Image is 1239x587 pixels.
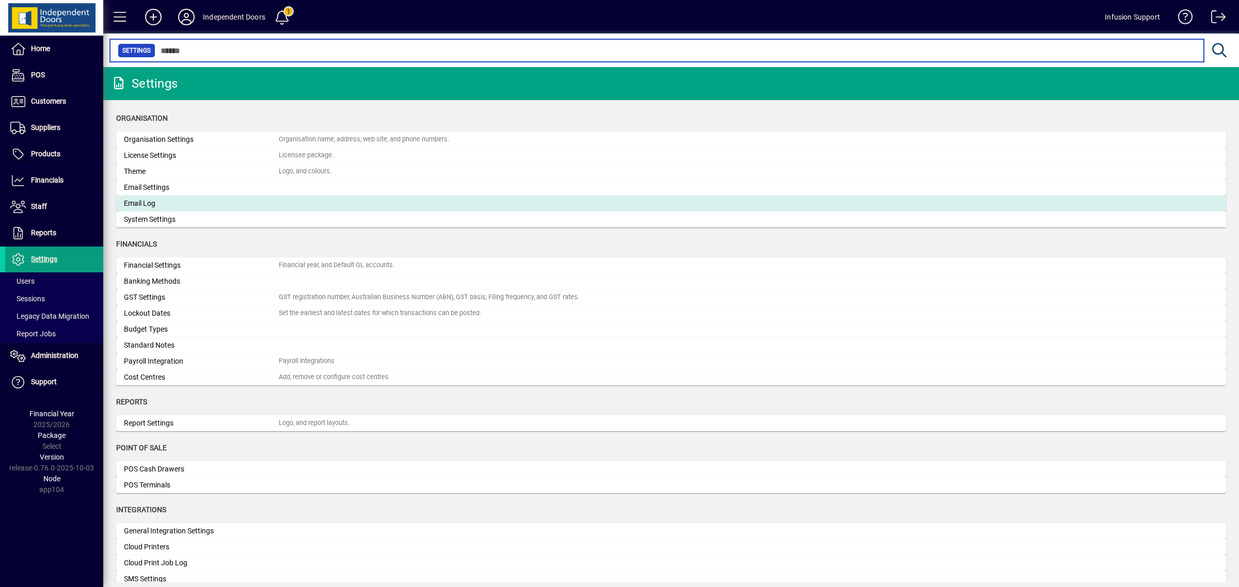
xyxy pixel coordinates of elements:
[31,351,78,360] span: Administration
[40,453,64,461] span: Version
[124,308,279,319] div: Lockout Dates
[124,276,279,287] div: Banking Methods
[279,135,449,144] div: Organisation name, address, web site, and phone numbers.
[5,307,103,325] a: Legacy Data Migration
[124,356,279,367] div: Payroll Integration
[116,273,1226,289] a: Banking Methods
[279,418,350,428] div: Logo, and report layouts.
[124,558,279,568] div: Cloud Print Job Log
[116,398,147,406] span: Reports
[124,292,279,303] div: GST Settings
[5,168,103,193] a: Financials
[111,75,178,92] div: Settings
[31,176,63,184] span: Financials
[10,277,35,285] span: Users
[29,410,74,418] span: Financial Year
[116,114,168,122] span: Organisation
[116,555,1226,571] a: Cloud Print Job Log
[116,444,167,452] span: Point of Sale
[31,255,57,263] span: Settings
[279,356,335,366] div: Payroll Integrations
[5,194,103,220] a: Staff
[31,97,66,105] span: Customers
[124,198,279,209] div: Email Log
[5,220,103,246] a: Reports
[116,132,1226,148] a: Organisation SettingsOrganisation name, address, web site, and phone numbers.
[279,151,333,160] div: Licensee package.
[116,337,1226,353] a: Standard Notes
[31,378,57,386] span: Support
[116,305,1226,321] a: Lockout DatesSet the earliest and latest dates for which transactions can be posted.
[124,574,279,584] div: SMS Settings
[279,308,481,318] div: Set the earliest and latest dates for which transactions can be posted.
[124,260,279,271] div: Financial Settings
[5,343,103,369] a: Administration
[124,372,279,383] div: Cost Centres
[124,134,279,145] div: Organisation Settings
[116,369,1226,385] a: Cost CentresAdd, remove or configure cost centres
[5,369,103,395] a: Support
[10,312,89,320] span: Legacy Data Migration
[1105,9,1160,25] div: Infusion Support
[124,464,279,475] div: POS Cash Drawers
[5,89,103,115] a: Customers
[124,340,279,351] div: Standard Notes
[122,45,151,56] span: Settings
[279,167,331,176] div: Logo, and colours.
[5,325,103,343] a: Report Jobs
[31,150,60,158] span: Products
[124,182,279,193] div: Email Settings
[31,44,50,53] span: Home
[116,195,1226,211] a: Email Log
[116,240,157,248] span: Financials
[124,480,279,491] div: POS Terminals
[5,141,103,167] a: Products
[170,8,203,26] button: Profile
[116,539,1226,555] a: Cloud Printers
[124,324,279,335] div: Budget Types
[10,295,45,303] span: Sessions
[38,431,66,439] span: Package
[116,353,1226,369] a: Payroll IntegrationPayroll Integrations
[1203,2,1226,36] a: Logout
[124,150,279,161] div: License Settings
[31,71,45,79] span: POS
[124,542,279,552] div: Cloud Printers
[279,292,579,302] div: GST registration number, Australian Business Number (ABN), GST basis, Filing frequency, and GST r...
[116,477,1226,493] a: POS Terminals
[5,115,103,141] a: Suppliers
[279,372,389,382] div: Add, remove or configure cost centres
[116,571,1226,587] a: SMS Settings
[116,148,1226,164] a: License SettingsLicensee package.
[279,260,394,270] div: Financial year, and Default GL accounts.
[116,164,1226,180] a: ThemeLogo, and colours.
[5,290,103,307] a: Sessions
[124,214,279,225] div: System Settings
[116,289,1226,305] a: GST SettingsGST registration number, Australian Business Number (ABN), GST basis, Filing frequenc...
[116,461,1226,477] a: POS Cash Drawers
[116,506,166,514] span: Integrations
[31,202,47,210] span: Staff
[5,36,103,62] a: Home
[31,123,60,132] span: Suppliers
[203,9,265,25] div: Independent Doors
[1170,2,1193,36] a: Knowledge Base
[124,526,279,536] div: General Integration Settings
[5,62,103,88] a: POS
[116,523,1226,539] a: General Integration Settings
[124,166,279,177] div: Theme
[31,229,56,237] span: Reports
[116,257,1226,273] a: Financial SettingsFinancial year, and Default GL accounts.
[43,475,60,483] span: Node
[137,8,170,26] button: Add
[124,418,279,429] div: Report Settings
[5,272,103,290] a: Users
[116,415,1226,431] a: Report SettingsLogo, and report layouts.
[116,180,1226,195] a: Email Settings
[116,321,1226,337] a: Budget Types
[10,330,56,338] span: Report Jobs
[116,211,1226,227] a: System Settings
